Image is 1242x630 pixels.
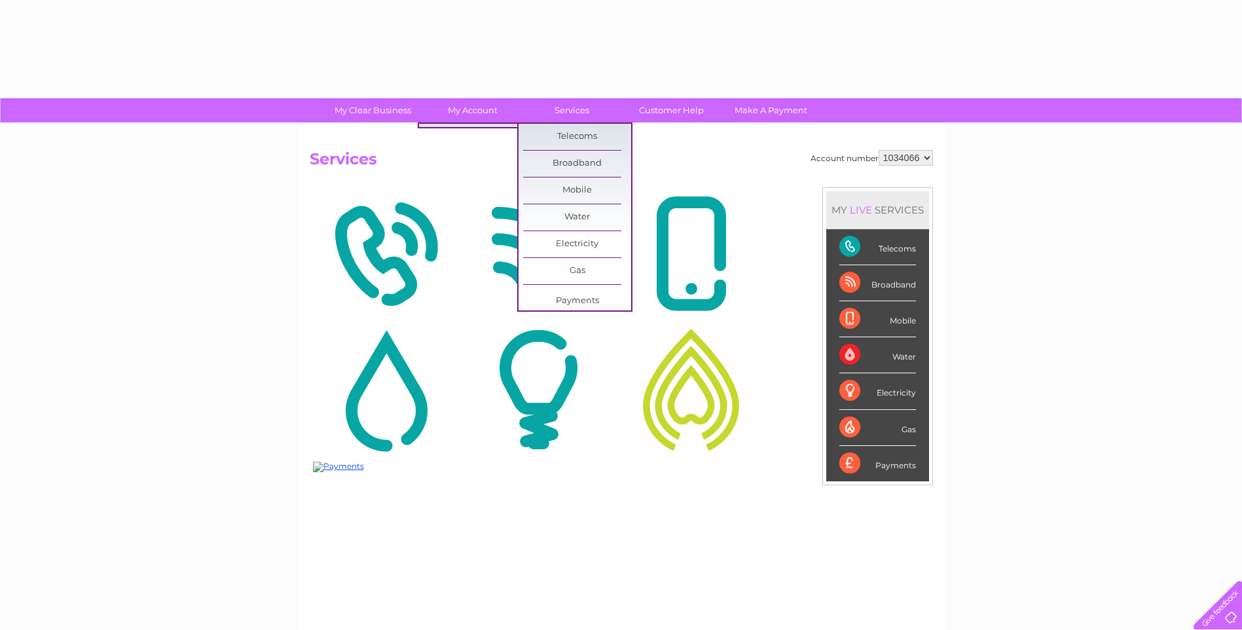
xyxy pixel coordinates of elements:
[618,191,764,318] img: Mobile
[617,98,725,122] a: Customer Help
[523,151,631,177] a: Broadband
[466,326,612,453] img: Electricity
[839,410,916,446] div: Gas
[839,301,916,337] div: Mobile
[839,229,916,265] div: Telecoms
[523,177,631,204] a: Mobile
[523,288,631,314] a: Payments
[839,373,916,409] div: Electricity
[424,124,532,150] a: Bills and Payments
[847,204,875,216] div: LIVE
[313,326,459,453] img: Water
[313,462,364,472] img: Payments
[811,150,933,166] div: Account number
[717,98,825,122] a: Make A Payment
[839,265,916,301] div: Broadband
[618,326,764,453] img: Gas
[839,446,916,481] div: Payments
[313,191,459,318] img: Telecoms
[518,98,626,122] a: Services
[523,231,631,257] a: Electricity
[826,191,929,229] div: MY SERVICES
[523,204,631,231] a: Water
[523,124,631,150] a: Telecoms
[310,150,933,175] h2: Services
[319,98,427,122] a: My Clear Business
[839,337,916,373] div: Water
[466,191,612,318] img: Broadband
[418,98,526,122] a: My Account
[523,258,631,284] a: Gas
